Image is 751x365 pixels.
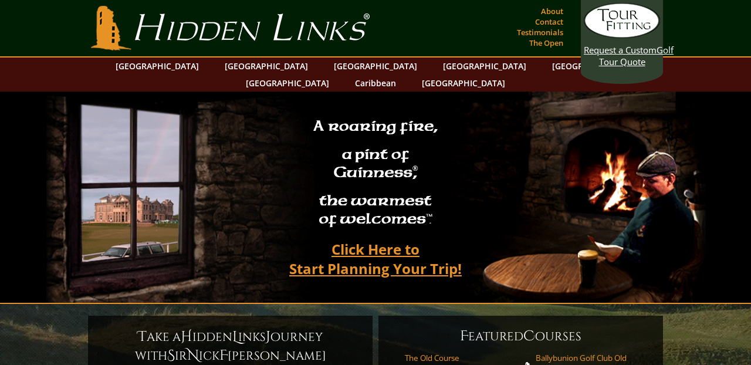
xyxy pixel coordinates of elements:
[460,327,468,346] span: F
[523,327,535,346] span: C
[538,3,566,19] a: About
[532,13,566,30] a: Contact
[219,58,314,75] a: [GEOGRAPHIC_DATA]
[240,75,335,92] a: [GEOGRAPHIC_DATA]
[584,44,657,56] span: Request a Custom
[232,327,238,346] span: L
[405,353,521,363] span: The Old Course
[181,327,192,346] span: H
[110,58,205,75] a: [GEOGRAPHIC_DATA]
[546,58,641,75] a: [GEOGRAPHIC_DATA]
[138,327,147,346] span: T
[266,327,270,346] span: J
[526,35,566,51] a: The Open
[437,58,532,75] a: [GEOGRAPHIC_DATA]
[219,346,228,365] span: F
[306,112,445,235] h2: A roaring fire, a pint of Guinness , the warmest of welcomes™.
[167,346,175,365] span: S
[187,346,199,365] span: N
[390,327,651,346] h6: eatured ourses
[514,24,566,40] a: Testimonials
[328,58,423,75] a: [GEOGRAPHIC_DATA]
[349,75,402,92] a: Caribbean
[278,235,473,282] a: Click Here toStart Planning Your Trip!
[584,3,660,67] a: Request a CustomGolf Tour Quote
[100,327,361,365] h6: ake a idden inks ourney with ir ick [PERSON_NAME]
[416,75,511,92] a: [GEOGRAPHIC_DATA]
